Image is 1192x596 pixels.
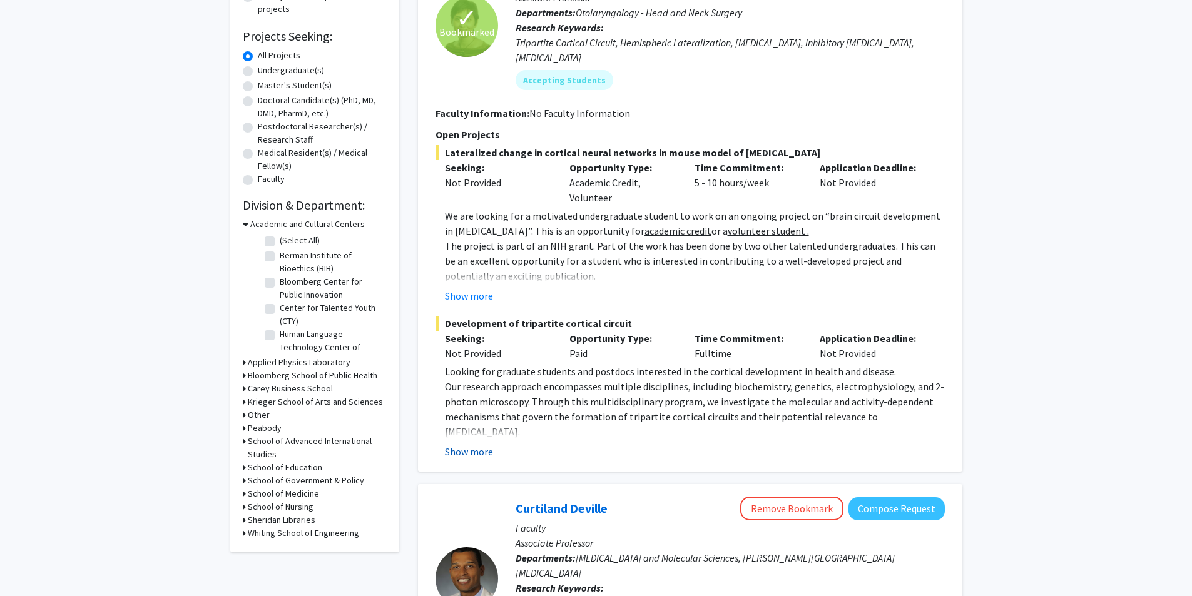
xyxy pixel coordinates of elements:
[685,160,810,205] div: 5 - 10 hours/week
[436,127,945,142] p: Open Projects
[516,500,608,516] a: Curtiland Deville
[644,225,711,237] u: academic credit
[248,474,364,487] h3: School of Government & Policy
[516,552,895,579] span: [MEDICAL_DATA] and Molecular Sciences, [PERSON_NAME][GEOGRAPHIC_DATA][MEDICAL_DATA]
[810,160,935,205] div: Not Provided
[560,331,685,361] div: Paid
[258,94,387,120] label: Doctoral Candidate(s) (PhD, MD, DMD, PharmD, etc.)
[516,21,604,34] b: Research Keywords:
[445,444,493,459] button: Show more
[576,6,742,19] span: Otolaryngology - Head and Neck Surgery
[516,35,945,65] div: Tripartite Cortical Circuit, Hemispheric Lateralization, [MEDICAL_DATA], Inhibitory [MEDICAL_DATA...
[516,520,945,535] p: Faculty
[445,288,493,303] button: Show more
[560,160,685,205] div: Academic Credit, Volunteer
[436,316,945,331] span: Development of tripartite cortical circuit
[248,435,387,461] h3: School of Advanced International Studies
[243,198,387,213] h2: Division & Department:
[529,107,630,119] span: No Faculty Information
[820,331,926,346] p: Application Deadline:
[848,497,945,520] button: Compose Request to Curtiland Deville
[445,208,945,238] p: We are looking for a motivated undergraduate student to work on an ongoing project on “brain circ...
[740,497,843,520] button: Remove Bookmark
[248,369,377,382] h3: Bloomberg School of Public Health
[695,331,801,346] p: Time Commitment:
[280,249,384,275] label: Berman Institute of Bioethics (BIB)
[258,146,387,173] label: Medical Resident(s) / Medical Fellow(s)
[445,160,551,175] p: Seeking:
[516,6,576,19] b: Departments:
[439,24,494,39] span: Bookmarked
[280,328,384,367] label: Human Language Technology Center of Excellence (HLTCOE)
[280,275,384,301] label: Bloomberg Center for Public Innovation
[728,225,809,237] u: volunteer student .
[280,301,384,328] label: Center for Talented Youth (CTY)
[9,540,53,587] iframe: Chat
[248,422,282,435] h3: Peabody
[436,145,945,160] span: Lateralized change in cortical neural networks in mouse model of [MEDICAL_DATA]
[248,513,315,527] h3: Sheridan Libraries
[436,107,529,119] b: Faculty Information:
[516,582,604,594] b: Research Keywords:
[250,218,365,231] h3: Academic and Cultural Centers
[248,487,319,500] h3: School of Medicine
[445,379,945,439] p: Our research approach encompasses multiple disciplines, including biochemistry, genetics, electro...
[685,331,810,361] div: Fulltime
[248,500,313,513] h3: School of Nursing
[516,70,613,90] mat-chip: Accepting Students
[248,382,333,395] h3: Carey Business School
[258,49,300,62] label: All Projects
[695,160,801,175] p: Time Commitment:
[569,160,676,175] p: Opportunity Type:
[445,364,945,379] p: Looking for graduate students and postdocs interested in the cortical development in health and d...
[445,346,551,361] div: Not Provided
[258,173,285,186] label: Faculty
[445,175,551,190] div: Not Provided
[258,79,332,92] label: Master's Student(s)
[258,120,387,146] label: Postdoctoral Researcher(s) / Research Staff
[248,395,383,408] h3: Krieger School of Arts and Sciences
[258,64,324,77] label: Undergraduate(s)
[248,356,350,369] h3: Applied Physics Laboratory
[456,12,477,24] span: ✓
[516,552,576,564] b: Departments:
[248,408,270,422] h3: Other
[569,331,676,346] p: Opportunity Type:
[248,527,359,540] h3: Whiting School of Engineering
[280,234,320,247] label: (Select All)
[810,331,935,361] div: Not Provided
[445,238,945,283] p: The project is part of an NIH grant. Part of the work has been done by two other talented undergr...
[243,29,387,44] h2: Projects Seeking:
[820,160,926,175] p: Application Deadline:
[248,461,322,474] h3: School of Education
[516,535,945,550] p: Associate Professor
[445,331,551,346] p: Seeking:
